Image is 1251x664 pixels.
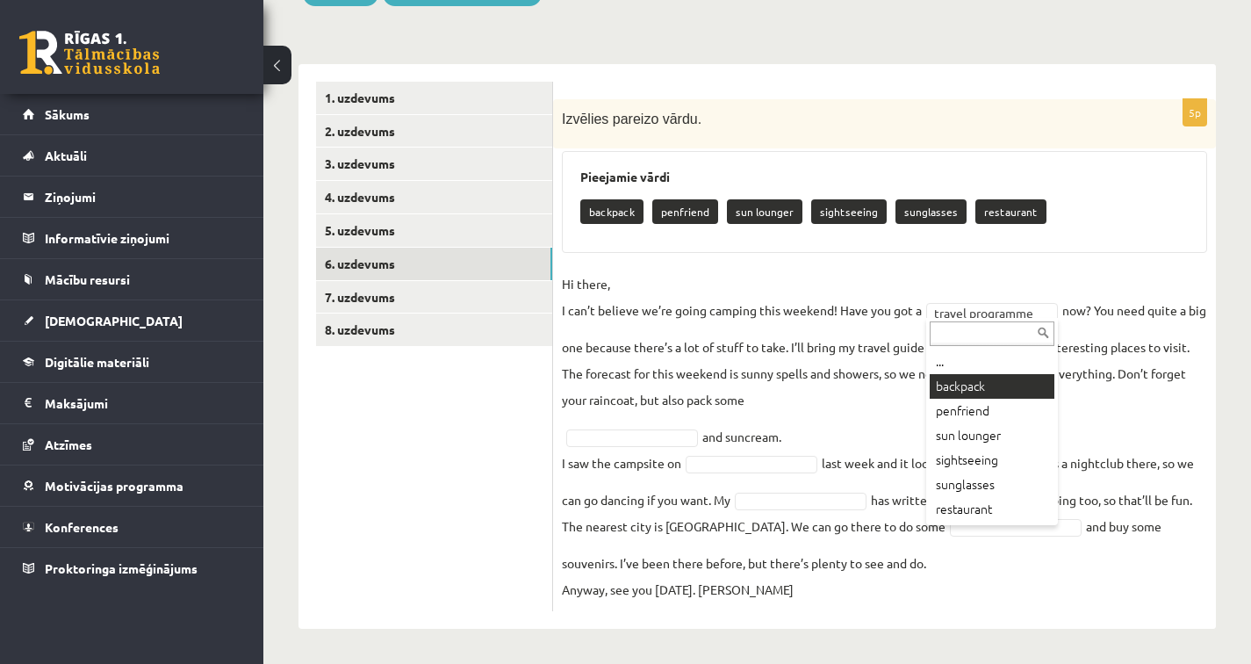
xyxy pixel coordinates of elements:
div: sun lounger [930,423,1054,448]
div: penfriend [930,399,1054,423]
div: sunglasses [930,473,1054,497]
div: restaurant [930,497,1054,522]
div: backpack [930,374,1054,399]
div: sightseeing [930,448,1054,473]
div: ... [930,350,1054,374]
